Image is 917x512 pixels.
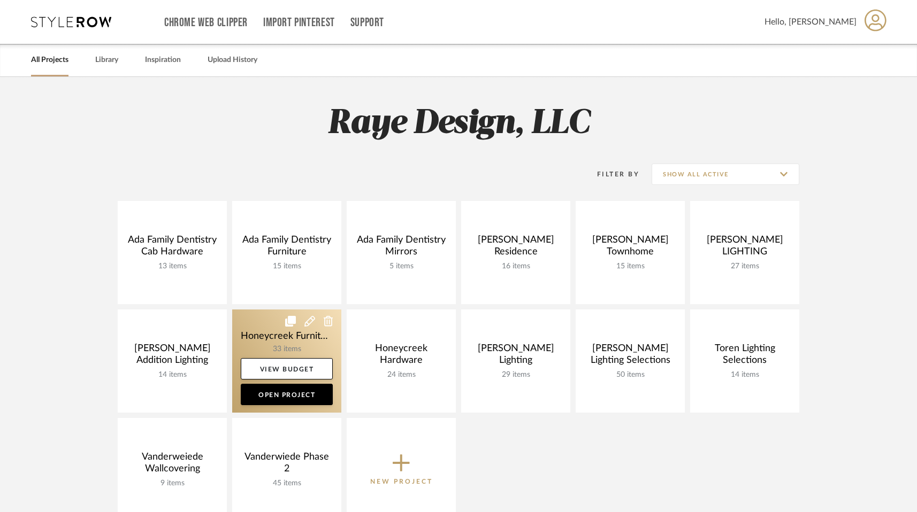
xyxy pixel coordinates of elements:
[470,262,562,271] div: 16 items
[470,370,562,379] div: 29 items
[699,262,791,271] div: 27 items
[263,18,335,27] a: Import Pinterest
[126,234,218,262] div: Ada Family Dentistry Cab Hardware
[584,234,676,262] div: [PERSON_NAME] Townhome
[241,451,333,479] div: Vanderwiede Phase 2
[241,479,333,488] div: 45 items
[350,18,384,27] a: Support
[583,169,639,180] div: Filter By
[126,479,218,488] div: 9 items
[95,53,118,67] a: Library
[126,262,218,271] div: 13 items
[355,262,447,271] div: 5 items
[765,15,857,28] span: Hello, [PERSON_NAME]
[126,451,218,479] div: Vanderweiede Wallcovering
[370,476,433,487] p: New Project
[699,343,791,370] div: Toren Lighting Selections
[145,53,181,67] a: Inspiration
[584,343,676,370] div: [PERSON_NAME] Lighting Selections
[699,370,791,379] div: 14 items
[355,370,447,379] div: 24 items
[126,370,218,379] div: 14 items
[470,343,562,370] div: [PERSON_NAME] Lighting
[584,262,676,271] div: 15 items
[208,53,257,67] a: Upload History
[126,343,218,370] div: [PERSON_NAME] Addition Lighting
[470,234,562,262] div: [PERSON_NAME] Residence
[241,358,333,379] a: View Budget
[73,104,844,144] h2: Raye Design, LLC
[241,234,333,262] div: Ada Family Dentistry Furniture
[164,18,248,27] a: Chrome Web Clipper
[355,343,447,370] div: Honeycreek Hardware
[355,234,447,262] div: Ada Family Dentistry Mirrors
[241,262,333,271] div: 15 items
[699,234,791,262] div: [PERSON_NAME] LIGHTING
[584,370,676,379] div: 50 items
[31,53,68,67] a: All Projects
[241,384,333,405] a: Open Project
